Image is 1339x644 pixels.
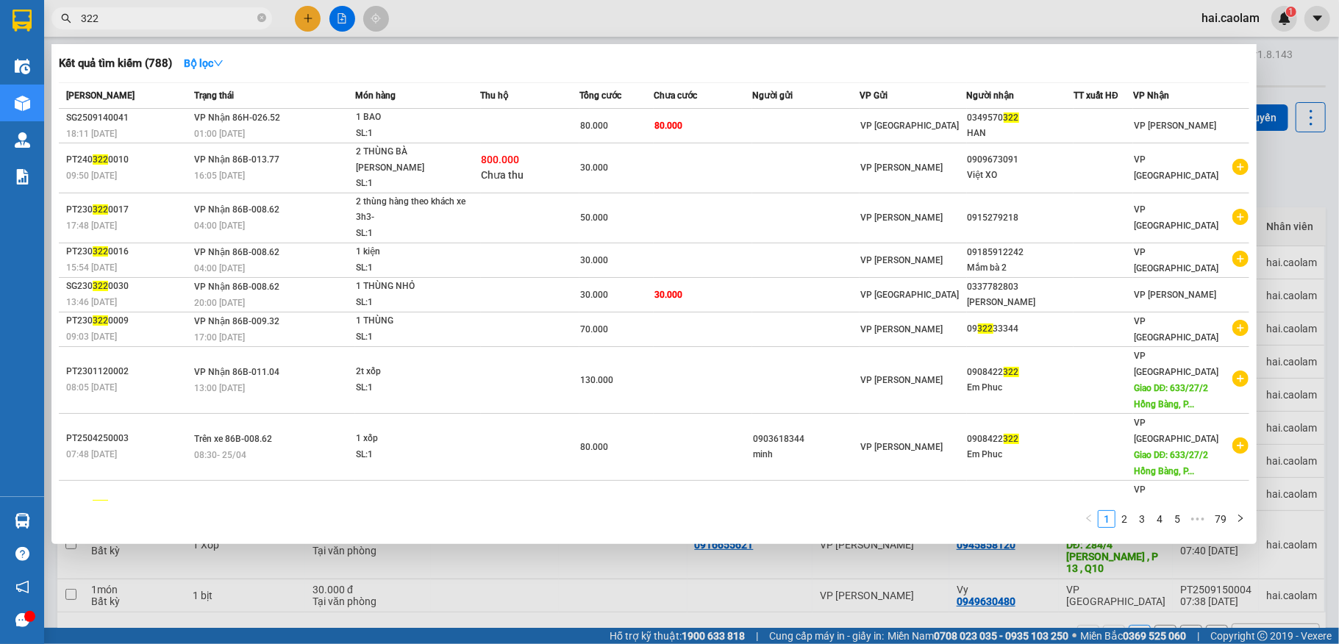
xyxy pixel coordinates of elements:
[356,110,466,126] div: 1 BAO
[66,431,190,446] div: PT2504250003
[66,202,190,218] div: PT230 0017
[93,204,108,215] span: 322
[172,51,235,75] button: Bộ lọcdown
[66,297,117,307] span: 13:46 [DATE]
[194,298,245,308] span: 20:00 [DATE]
[482,154,520,165] span: 800.000
[481,90,509,101] span: Thu hộ
[968,210,1074,226] div: 0915279218
[860,375,943,385] span: VP [PERSON_NAME]
[860,290,959,300] span: VP [GEOGRAPHIC_DATA]
[1080,510,1098,528] button: left
[61,13,71,24] span: search
[753,432,859,447] div: 0903618344
[1134,418,1218,444] span: VP [GEOGRAPHIC_DATA]
[66,498,190,513] div: PT250 0019
[257,12,266,26] span: close-circle
[66,171,117,181] span: 09:50 [DATE]
[355,90,396,101] span: Món hàng
[66,382,117,393] span: 08:05 [DATE]
[194,112,280,123] span: VP Nhận 86H-026.52
[968,168,1074,183] div: Việt XO
[356,144,466,176] div: 2 THÙNG BÀ [PERSON_NAME]
[194,263,245,273] span: 04:00 [DATE]
[184,57,224,69] strong: Bộ lọc
[93,500,108,510] span: 322
[15,547,29,561] span: question-circle
[579,90,621,101] span: Tổng cước
[356,295,466,311] div: SL: 1
[1134,351,1218,377] span: VP [GEOGRAPHIC_DATA]
[194,154,279,165] span: VP Nhận 86B-013.77
[124,70,202,88] li: (c) 2017
[968,432,1074,447] div: 0908422
[194,367,279,377] span: VP Nhận 86B-011.04
[1115,510,1133,528] li: 2
[580,212,608,223] span: 50.000
[580,121,608,131] span: 80.000
[356,380,466,396] div: SL: 1
[356,126,466,142] div: SL: 1
[1074,90,1118,101] span: TT xuất HĐ
[1134,484,1218,511] span: VP [GEOGRAPHIC_DATA]
[1232,251,1249,267] span: plus-circle
[81,10,254,26] input: Tìm tên, số ĐT hoặc mã đơn
[93,246,108,257] span: 322
[213,58,224,68] span: down
[1116,511,1132,527] a: 2
[194,247,279,257] span: VP Nhận 86B-008.62
[356,244,466,260] div: 1 kiện
[15,169,30,185] img: solution-icon
[1004,434,1019,444] span: 322
[1232,510,1249,528] button: right
[654,90,697,101] span: Chưa cước
[860,255,943,265] span: VP [PERSON_NAME]
[968,126,1074,141] div: HAN
[860,121,959,131] span: VP [GEOGRAPHIC_DATA]
[15,613,29,627] span: message
[66,313,190,329] div: PT230 0009
[1134,316,1218,343] span: VP [GEOGRAPHIC_DATA]
[580,290,608,300] span: 30.000
[860,212,943,223] span: VP [PERSON_NAME]
[1099,511,1115,527] a: 1
[66,129,117,139] span: 18:11 [DATE]
[580,255,608,265] span: 30.000
[194,316,279,326] span: VP Nhận 86B-009.32
[860,90,888,101] span: VP Gửi
[1134,383,1209,409] span: Giao DĐ: 633/27/2 Hồng Bàng, P...
[66,449,117,459] span: 07:48 [DATE]
[580,162,608,173] span: 30.000
[968,380,1074,396] div: Em Phuc
[968,279,1074,295] div: 0337782803
[194,90,234,101] span: Trạng thái
[356,176,466,192] div: SL: 1
[15,580,29,594] span: notification
[1004,112,1019,123] span: 322
[1186,510,1210,528] li: Next 5 Pages
[95,21,141,141] b: BIÊN NHẬN GỬI HÀNG HÓA
[860,442,943,452] span: VP [PERSON_NAME]
[1232,159,1249,175] span: plus-circle
[968,321,1074,337] div: 09 33344
[194,450,246,460] span: 08:30 - 25/04
[13,10,32,32] img: logo-vxr
[66,364,190,379] div: PT2301120002
[66,279,190,294] div: SG230 0030
[968,447,1074,462] div: Em Phuc
[194,282,279,292] span: VP Nhận 86B-008.62
[15,513,30,529] img: warehouse-icon
[1080,510,1098,528] li: Previous Page
[356,194,466,226] div: 2 thùng hàng theo khách xe 3h3-
[194,204,279,215] span: VP Nhận 86B-008.62
[356,431,466,447] div: 1 xốp
[1134,511,1150,527] a: 3
[66,110,190,126] div: SG2509140041
[93,154,108,165] span: 322
[66,90,135,101] span: [PERSON_NAME]
[1098,510,1115,528] li: 1
[194,171,245,181] span: 16:05 [DATE]
[580,442,608,452] span: 80.000
[1134,290,1216,300] span: VP [PERSON_NAME]
[356,226,466,242] div: SL: 1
